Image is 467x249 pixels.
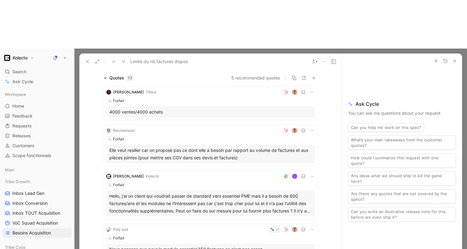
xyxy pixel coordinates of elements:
[106,174,111,179] img: logo
[113,136,124,142] div: Forfait
[2,67,72,76] div: Search
[113,127,136,134] div: Recreamusic
[2,111,72,121] a: Feedback
[2,90,72,99] div: Workspace
[5,167,14,173] span: Main
[348,153,456,168] button: How could I summarize this request with one quote?
[113,182,124,188] div: Forfait
[5,178,30,185] span: Tribe Growth
[106,90,111,95] img: logo
[2,165,72,174] div: Main
[231,74,280,82] button: 5 recommended quotes
[12,143,35,149] span: Customers
[12,200,48,206] span: Inbox Conversion
[2,101,72,111] a: Home
[2,165,72,176] div: Main
[113,98,124,104] div: Forfait
[12,123,32,129] span: Requests
[12,113,32,119] span: Feedback
[113,235,124,241] div: Forfait
[12,68,27,75] span: Search
[12,152,51,159] span: Scope fonctionnels
[12,210,60,216] span: Inbox TOUT Acquisition
[348,109,456,117] p: You can ask me questions about your request
[113,174,144,178] span: [PERSON_NAME]
[2,199,72,208] a: Inbox Conversion
[2,77,72,86] a: Ask Cycle
[2,177,72,238] div: Tribe GrowthInbox Lead GenInbox ConversionInbox TOUT AcquisitionVoC Squad AcquisitionBesoins Acqu...
[348,189,456,204] button: Are there any quotes that are not covered by the specs?
[12,230,51,236] span: Besoins Acquisition
[2,54,36,62] button: KolectoKolecto
[292,90,297,94] img: avatar
[106,128,111,133] img: logo
[348,207,456,221] button: Can you write an illustrative release note for this, before we even ship it?
[109,147,312,161] div: Elle veut resilier car on propose pas ce dont elle a besoin par rapport au volume de factures et ...
[12,190,44,196] span: Inbox Lead Gen
[109,192,312,215] div: Hello, j'ai un client qui voudrait passer de standard vers essentiel PME mais il a besoin de 600 ...
[2,151,72,160] a: Scope fonctionnels
[127,75,133,81] div: 13
[12,220,58,226] span: VoC Squad Acquisition
[2,228,72,238] a: Besoins Acquisition
[12,78,33,85] span: Ask Cycle
[101,74,136,82] div: Quotes13
[4,55,10,61] img: Kolecto
[144,90,156,94] span: · Tilleul
[2,218,72,228] a: VoC Squad Acquisition
[144,174,159,178] span: · Kolecto
[2,141,72,150] a: Customers
[292,174,297,178] div: E
[109,108,312,116] div: 4000 ventes/4000 achats
[5,91,26,97] span: Workspace
[292,228,297,232] img: avatar
[292,129,297,133] img: avatar
[2,189,72,198] a: Inbox Lead Gen
[2,177,72,186] div: Tribe Growth
[12,133,31,139] span: Releases
[2,131,72,140] a: Releases
[13,55,27,61] h1: Kolecto
[348,171,456,186] button: Any ideas what we should ship to kill the game here?
[12,103,24,109] span: Home
[130,58,188,65] span: Limite du nb factures dispos
[113,226,128,233] div: Poly sud
[106,227,111,232] img: logo
[348,135,456,150] button: What’s your main takeaways from the customer quotes?
[2,208,72,218] a: Inbox TOUT Acquisition
[2,121,72,131] a: Requests
[109,74,133,82] div: Quotes
[113,90,144,94] span: [PERSON_NAME]
[348,123,424,132] button: Can you help me work on this spec?
[348,100,456,108] span: Ask Cycle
